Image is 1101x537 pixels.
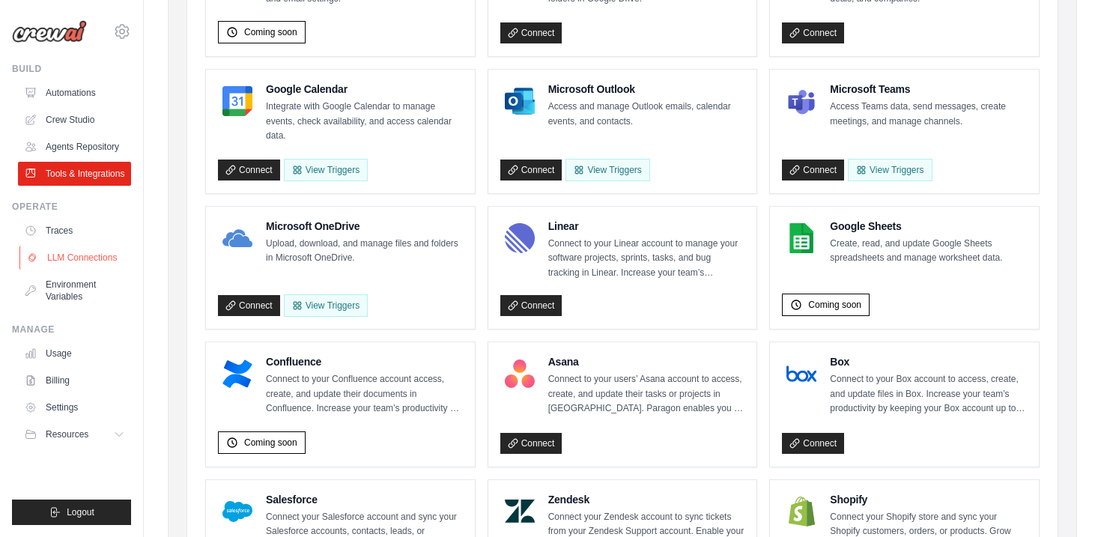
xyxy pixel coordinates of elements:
a: Connect [218,160,280,180]
img: Google Sheets Logo [786,223,816,253]
img: Confluence Logo [222,359,252,389]
a: Connect [782,160,844,180]
h4: Shopify [830,492,1027,507]
button: Resources [18,422,131,446]
h4: Microsoft OneDrive [266,219,463,234]
p: Access Teams data, send messages, create meetings, and manage channels. [830,100,1027,129]
: View Triggers [565,159,649,181]
p: Connect to your users’ Asana account to access, create, and update their tasks or projects in [GE... [548,372,745,416]
h4: Microsoft Outlook [548,82,745,97]
img: Linear Logo [505,223,535,253]
h4: Google Calendar [266,82,463,97]
img: Microsoft OneDrive Logo [222,223,252,253]
a: Connect [500,433,562,454]
h4: Google Sheets [830,219,1027,234]
h4: Box [830,354,1027,369]
a: Tools & Integrations [18,162,131,186]
img: Microsoft Teams Logo [786,86,816,116]
p: Create, read, and update Google Sheets spreadsheets and manage worksheet data. [830,237,1027,266]
a: Environment Variables [18,273,131,309]
p: Connect to your Confluence account access, create, and update their documents in Confluence. Incr... [266,372,463,416]
a: Billing [18,368,131,392]
span: Coming soon [244,437,297,449]
p: Access and manage Outlook emails, calendar events, and contacts. [548,100,745,129]
a: Crew Studio [18,108,131,132]
a: Connect [500,22,562,43]
a: Connect [218,295,280,316]
a: Traces [18,219,131,243]
div: Operate [12,201,131,213]
p: Upload, download, and manage files and folders in Microsoft OneDrive. [266,237,463,266]
div: Manage [12,324,131,336]
a: Usage [18,342,131,365]
img: Salesforce Logo [222,497,252,527]
h4: Salesforce [266,492,463,507]
img: Microsoft Outlook Logo [505,86,535,116]
: View Triggers [284,294,368,317]
span: Logout [67,506,94,518]
img: Logo [12,20,87,43]
a: Agents Repository [18,135,131,159]
h4: Linear [548,219,745,234]
span: Coming soon [244,26,297,38]
a: Automations [18,81,131,105]
h4: Microsoft Teams [830,82,1027,97]
span: Resources [46,428,88,440]
span: Coming soon [808,299,861,311]
p: Connect to your Box account to access, create, and update files in Box. Increase your team’s prod... [830,372,1027,416]
img: Asana Logo [505,359,535,389]
p: Integrate with Google Calendar to manage events, check availability, and access calendar data. [266,100,463,144]
: View Triggers [848,159,932,181]
h4: Confluence [266,354,463,369]
a: Connect [500,160,562,180]
a: Connect [782,22,844,43]
p: Connect to your Linear account to manage your software projects, sprints, tasks, and bug tracking... [548,237,745,281]
img: Box Logo [786,359,816,389]
button: View Triggers [284,159,368,181]
a: Settings [18,395,131,419]
a: LLM Connections [19,246,133,270]
h4: Asana [548,354,745,369]
h4: Zendesk [548,492,745,507]
div: Build [12,63,131,75]
img: Shopify Logo [786,497,816,527]
button: Logout [12,500,131,525]
a: Connect [782,433,844,454]
img: Zendesk Logo [505,497,535,527]
a: Connect [500,295,562,316]
img: Google Calendar Logo [222,86,252,116]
